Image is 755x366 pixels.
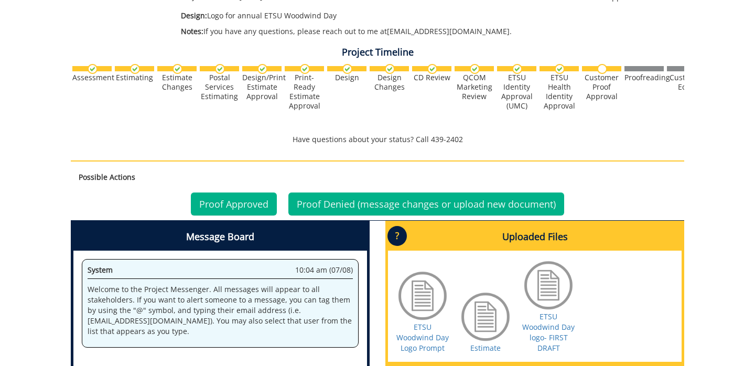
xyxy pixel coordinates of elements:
[285,73,324,111] div: Print-Ready Estimate Approval
[242,73,282,101] div: Design/Print Estimate Approval
[342,64,352,74] img: checkmark
[385,64,395,74] img: checkmark
[181,26,591,37] p: If you have any questions, please reach out to me at [EMAIL_ADDRESS][DOMAIN_NAME] .
[71,47,684,58] h4: Project Timeline
[71,134,684,145] p: Have questions about your status? Call 439-2402
[157,73,197,92] div: Estimate Changes
[72,73,112,82] div: Assessment
[555,64,565,74] img: checkmark
[470,64,480,74] img: checkmark
[181,10,207,20] span: Design:
[387,226,407,246] p: ?
[300,64,310,74] img: checkmark
[540,73,579,111] div: ETSU Health Identity Approval
[582,73,621,101] div: Customer Proof Approval
[427,64,437,74] img: checkmark
[597,64,607,74] img: no
[257,64,267,74] img: checkmark
[412,73,451,82] div: CD Review
[79,172,135,182] strong: Possible Actions
[624,73,664,82] div: Proofreading
[200,73,239,101] div: Postal Services Estimating
[191,192,277,216] a: Proof Approved
[370,73,409,92] div: Design Changes
[88,265,113,275] span: System
[288,192,564,216] a: Proof Denied (message changes or upload new document)
[115,73,154,82] div: Estimating
[455,73,494,101] div: QCOM Marketing Review
[396,322,449,353] a: ETSU Woodwind Day Logo Prompt
[181,26,203,36] span: Notes:
[667,73,706,92] div: Customer Edits
[470,343,501,353] a: Estimate
[73,223,367,251] h4: Message Board
[172,64,182,74] img: checkmark
[295,265,353,275] span: 10:04 am (07/08)
[327,73,366,82] div: Design
[497,73,536,111] div: ETSU Identity Approval (UMC)
[522,311,575,353] a: ETSU Woodwind Day logo- FIRST DRAFT
[512,64,522,74] img: checkmark
[88,284,353,337] p: Welcome to the Project Messenger. All messages will appear to all stakeholders. If you want to al...
[130,64,140,74] img: checkmark
[88,64,98,74] img: checkmark
[181,10,591,21] p: Logo for annual ETSU Woodwind Day
[388,223,682,251] h4: Uploaded Files
[215,64,225,74] img: checkmark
